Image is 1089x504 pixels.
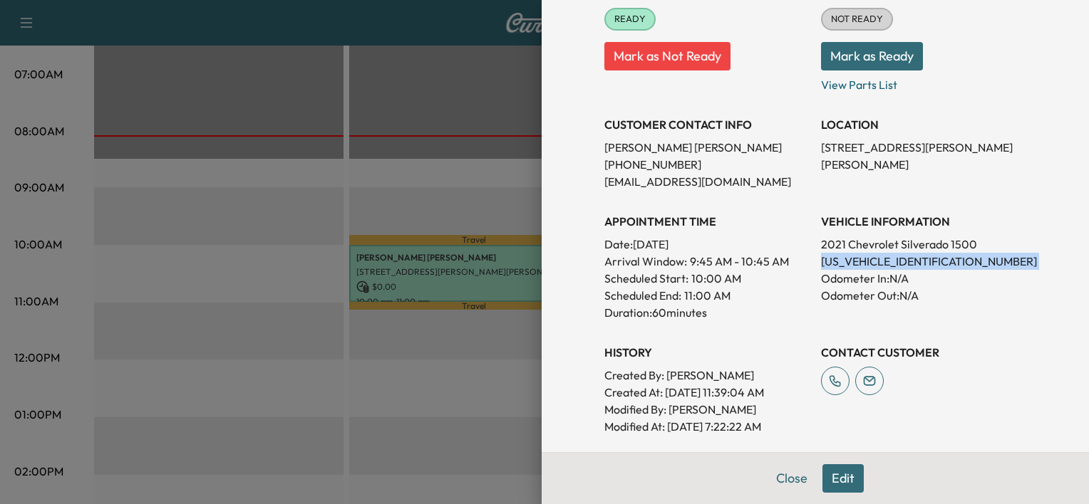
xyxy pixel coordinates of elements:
[821,236,1026,253] p: 2021 Chevrolet Silverado 1500
[604,367,810,384] p: Created By : [PERSON_NAME]
[604,418,810,435] p: Modified At : [DATE] 7:22:22 AM
[604,287,681,304] p: Scheduled End:
[604,116,810,133] h3: CUSTOMER CONTACT INFO
[821,42,923,70] button: Mark as Ready
[821,139,1026,173] p: [STREET_ADDRESS][PERSON_NAME][PERSON_NAME]
[604,401,810,418] p: Modified By : [PERSON_NAME]
[604,42,731,70] button: Mark as Not Ready
[604,344,810,361] h3: History
[604,304,810,321] p: Duration: 60 minutes
[821,116,1026,133] h3: LOCATION
[604,156,810,173] p: [PHONE_NUMBER]
[691,270,741,287] p: 10:00 AM
[821,344,1026,361] h3: CONTACT CUSTOMER
[822,12,892,26] span: NOT READY
[606,12,654,26] span: READY
[684,287,731,304] p: 11:00 AM
[604,384,810,401] p: Created At : [DATE] 11:39:04 AM
[604,139,810,156] p: [PERSON_NAME] [PERSON_NAME]
[690,253,789,270] span: 9:45 AM - 10:45 AM
[604,253,810,270] p: Arrival Window:
[604,173,810,190] p: [EMAIL_ADDRESS][DOMAIN_NAME]
[821,213,1026,230] h3: VEHICLE INFORMATION
[821,253,1026,270] p: [US_VEHICLE_IDENTIFICATION_NUMBER]
[604,236,810,253] p: Date: [DATE]
[821,287,1026,304] p: Odometer Out: N/A
[767,464,817,493] button: Close
[604,270,688,287] p: Scheduled Start:
[604,213,810,230] h3: APPOINTMENT TIME
[822,464,864,493] button: Edit
[821,270,1026,287] p: Odometer In: N/A
[821,70,1026,93] p: View Parts List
